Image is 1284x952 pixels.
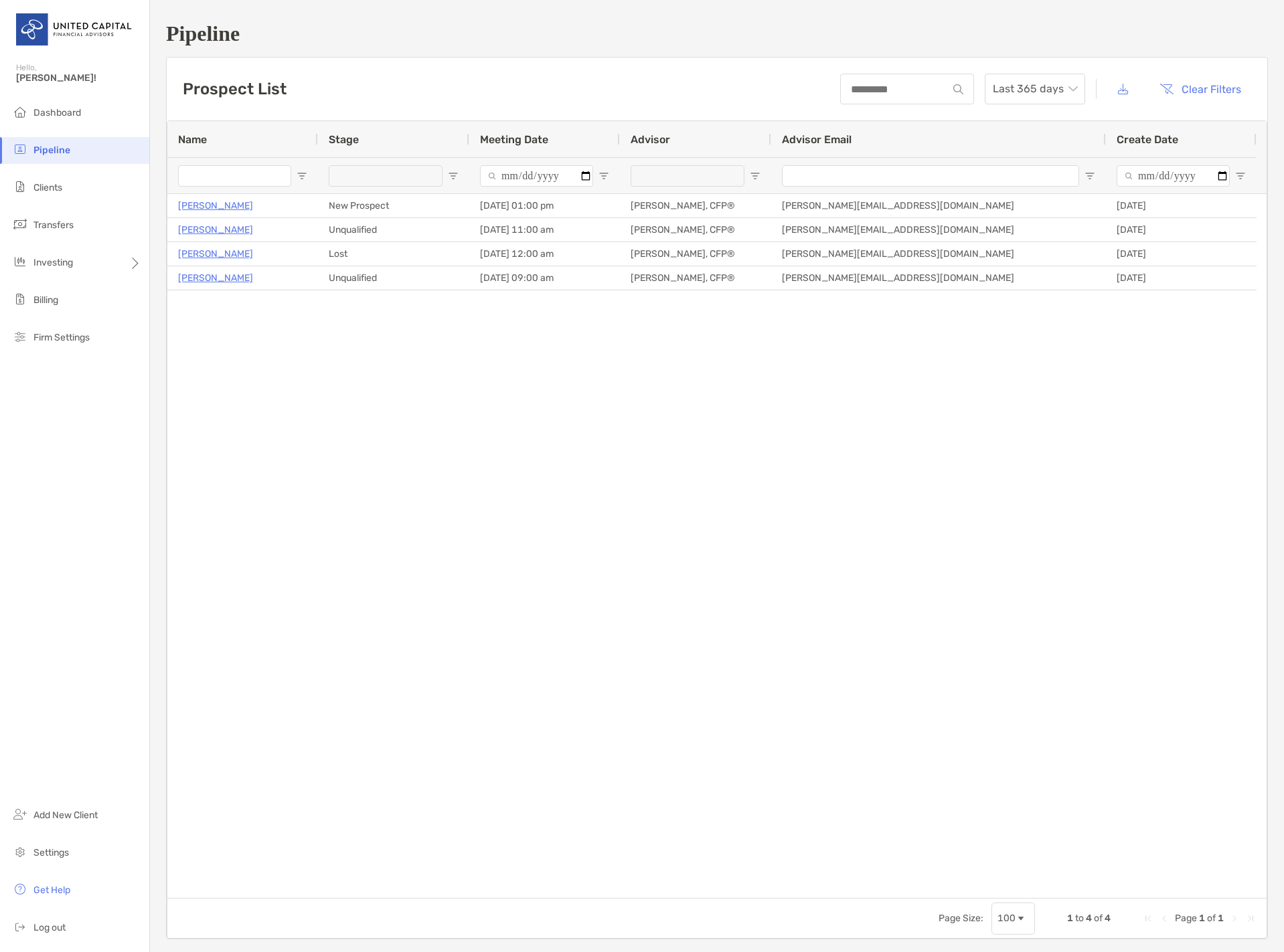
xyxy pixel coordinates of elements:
span: Clients [33,182,62,193]
span: 4 [1086,913,1092,924]
div: Page Size: [939,913,983,924]
input: Advisor Email Filter Input [782,165,1079,187]
img: get-help icon [12,881,28,897]
h1: Pipeline [166,21,1268,46]
span: of [1094,913,1103,924]
span: Advisor Email [782,133,852,146]
img: add_new_client icon [12,806,28,822]
img: settings icon [12,844,28,860]
div: [DATE] 11:00 am [469,218,620,242]
a: [PERSON_NAME] [178,270,253,286]
div: [PERSON_NAME][EMAIL_ADDRESS][DOMAIN_NAME] [771,218,1106,242]
div: Previous Page [1159,913,1170,924]
span: Last 365 days [993,74,1077,104]
img: United Capital Logo [16,5,133,54]
h3: Prospect List [183,80,287,98]
span: Pipeline [33,145,70,156]
img: billing icon [12,291,28,307]
img: logout icon [12,919,28,935]
div: [DATE] [1106,266,1257,290]
img: input icon [953,84,963,94]
div: [DATE] [1106,194,1257,217]
div: Page Size [991,902,1035,935]
a: [PERSON_NAME] [178,221,253,238]
div: [PERSON_NAME], CFP® [620,218,771,242]
span: Name [178,133,207,146]
span: Firm Settings [33,332,90,343]
span: [PERSON_NAME]! [16,72,141,84]
span: Billing [33,294,58,306]
div: [DATE] [1106,218,1257,242]
span: 1 [1218,913,1224,924]
span: Log out [33,922,66,933]
span: Stage [329,133,359,146]
div: [DATE] [1106,242,1257,266]
div: Lost [318,242,469,266]
span: 4 [1105,913,1111,924]
input: Meeting Date Filter Input [480,165,593,187]
button: Open Filter Menu [1085,171,1095,181]
input: Name Filter Input [178,165,291,187]
button: Clear Filters [1149,74,1251,104]
span: to [1075,913,1084,924]
button: Open Filter Menu [598,171,609,181]
div: [PERSON_NAME], CFP® [620,194,771,217]
div: [PERSON_NAME][EMAIL_ADDRESS][DOMAIN_NAME] [771,266,1106,290]
a: [PERSON_NAME] [178,246,253,262]
div: [DATE] 09:00 am [469,266,620,290]
span: Add New Client [33,810,98,821]
div: Last Page [1245,913,1256,924]
div: [DATE] 12:00 am [469,242,620,266]
button: Open Filter Menu [297,171,307,181]
img: dashboard icon [12,104,28,120]
img: clients icon [12,179,28,195]
span: Dashboard [33,107,81,118]
div: [PERSON_NAME][EMAIL_ADDRESS][DOMAIN_NAME] [771,242,1106,266]
div: [PERSON_NAME], CFP® [620,266,771,290]
div: Next Page [1229,913,1240,924]
div: New Prospect [318,194,469,217]
button: Open Filter Menu [750,171,760,181]
img: transfers icon [12,216,28,232]
input: Create Date Filter Input [1117,165,1230,187]
span: Meeting Date [480,133,548,146]
div: [PERSON_NAME], CFP® [620,242,771,266]
a: [PERSON_NAME] [178,197,253,214]
img: firm-settings icon [12,328,28,345]
span: Get Help [33,884,70,896]
span: Advisor [631,133,670,146]
span: Page [1175,913,1197,924]
button: Open Filter Menu [448,171,459,181]
span: of [1207,913,1216,924]
span: Create Date [1117,133,1178,146]
div: Unqualified [318,266,469,290]
span: Investing [33,257,73,268]
img: investing icon [12,254,28,270]
div: First Page [1143,913,1153,924]
span: 1 [1067,913,1073,924]
div: 100 [997,913,1016,924]
span: Transfers [33,219,74,231]
span: Settings [33,847,69,858]
div: Unqualified [318,218,469,242]
button: Open Filter Menu [1235,171,1246,181]
div: [DATE] 01:00 pm [469,194,620,217]
div: [PERSON_NAME][EMAIL_ADDRESS][DOMAIN_NAME] [771,194,1106,217]
img: pipeline icon [12,141,28,157]
span: 1 [1199,913,1205,924]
